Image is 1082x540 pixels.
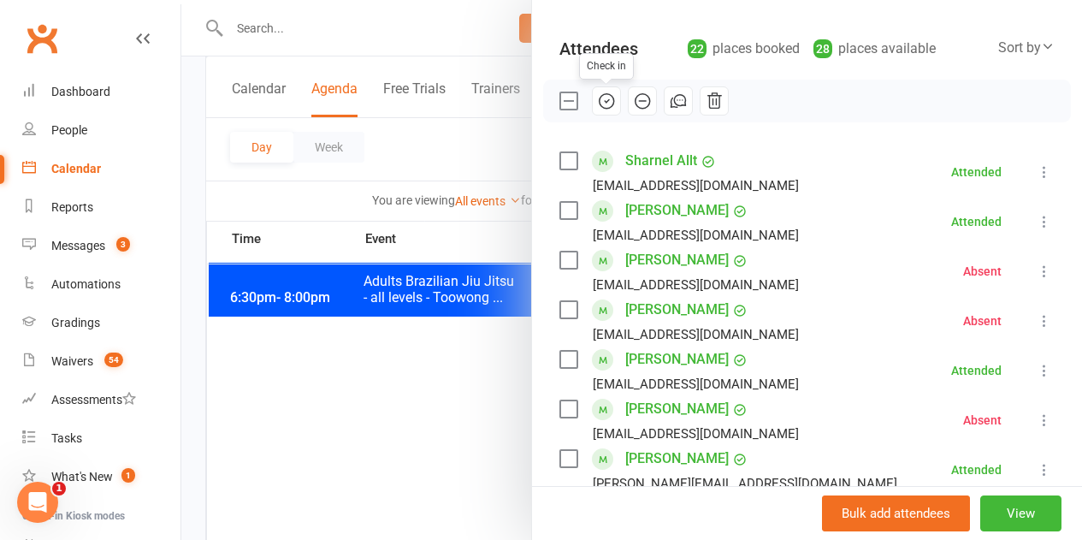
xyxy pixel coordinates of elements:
div: Absent [963,414,1002,426]
div: [EMAIL_ADDRESS][DOMAIN_NAME] [593,274,799,296]
a: What's New1 [22,458,180,496]
a: Automations [22,265,180,304]
div: Attended [951,464,1002,476]
div: [EMAIL_ADDRESS][DOMAIN_NAME] [593,224,799,246]
div: Attended [951,166,1002,178]
div: [PERSON_NAME][EMAIL_ADDRESS][DOMAIN_NAME] [593,472,897,495]
button: View [980,495,1061,531]
div: Attended [951,365,1002,377]
span: 1 [121,468,135,483]
div: Automations [51,277,121,291]
div: Assessments [51,393,136,406]
a: People [22,111,180,150]
a: [PERSON_NAME] [625,346,729,373]
span: 1 [52,482,66,495]
a: Reports [22,188,180,227]
a: Messages 3 [22,227,180,265]
div: [EMAIL_ADDRESS][DOMAIN_NAME] [593,175,799,197]
span: 54 [104,353,123,367]
div: What's New [51,470,113,484]
div: Messages [51,239,105,252]
iframe: Intercom live chat [17,482,58,523]
div: [EMAIL_ADDRESS][DOMAIN_NAME] [593,323,799,346]
div: Waivers [51,354,93,368]
a: [PERSON_NAME] [625,445,729,472]
div: Gradings [51,316,100,329]
a: [PERSON_NAME] [625,296,729,323]
a: Waivers 54 [22,342,180,381]
div: [EMAIL_ADDRESS][DOMAIN_NAME] [593,373,799,395]
div: Reports [51,200,93,214]
a: [PERSON_NAME] [625,395,729,423]
div: [EMAIL_ADDRESS][DOMAIN_NAME] [593,423,799,445]
div: places available [813,37,936,61]
div: Tasks [51,431,82,445]
div: Attended [951,216,1002,228]
a: Gradings [22,304,180,342]
button: Bulk add attendees [822,495,970,531]
div: Attendees [559,37,638,61]
a: Tasks [22,419,180,458]
a: Sharnel Allt [625,147,697,175]
a: Assessments [22,381,180,419]
a: Dashboard [22,73,180,111]
a: Clubworx [21,17,63,60]
div: Absent [963,265,1002,277]
div: Check in [579,53,634,80]
a: [PERSON_NAME] [625,197,729,224]
a: [PERSON_NAME] [625,246,729,274]
span: 3 [116,237,130,252]
a: Calendar [22,150,180,188]
div: Sort by [998,37,1055,59]
div: People [51,123,87,137]
div: Calendar [51,162,101,175]
div: places booked [688,37,800,61]
div: 22 [688,39,707,58]
div: Absent [963,315,1002,327]
div: 28 [813,39,832,58]
div: Dashboard [51,85,110,98]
